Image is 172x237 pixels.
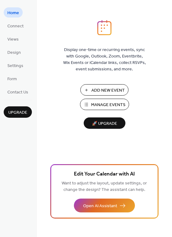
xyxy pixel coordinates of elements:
[4,34,22,44] a: Views
[80,84,128,96] button: Add New Event
[74,170,135,179] span: Edit Your Calendar with AI
[97,20,111,35] img: logo_icon.svg
[7,63,23,69] span: Settings
[7,89,28,96] span: Contact Us
[83,203,117,209] span: Open AI Assistant
[84,117,125,129] button: 🚀 Upgrade
[4,87,32,97] a: Contact Us
[4,21,27,31] a: Connect
[4,60,27,70] a: Settings
[4,106,32,118] button: Upgrade
[63,47,146,73] span: Display one-time or recurring events, sync with Google, Outlook, Zoom, Eventbrite, Wix Events or ...
[4,7,23,18] a: Home
[7,36,19,43] span: Views
[7,76,17,82] span: Form
[74,199,135,212] button: Open AI Assistant
[8,109,27,116] span: Upgrade
[7,10,19,16] span: Home
[4,73,21,84] a: Form
[91,87,125,94] span: Add New Event
[87,120,122,128] span: 🚀 Upgrade
[62,179,147,194] span: Want to adjust the layout, update settings, or change the design? The assistant can help.
[80,99,129,110] button: Manage Events
[4,47,25,57] a: Design
[7,23,24,30] span: Connect
[91,102,125,108] span: Manage Events
[7,49,21,56] span: Design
